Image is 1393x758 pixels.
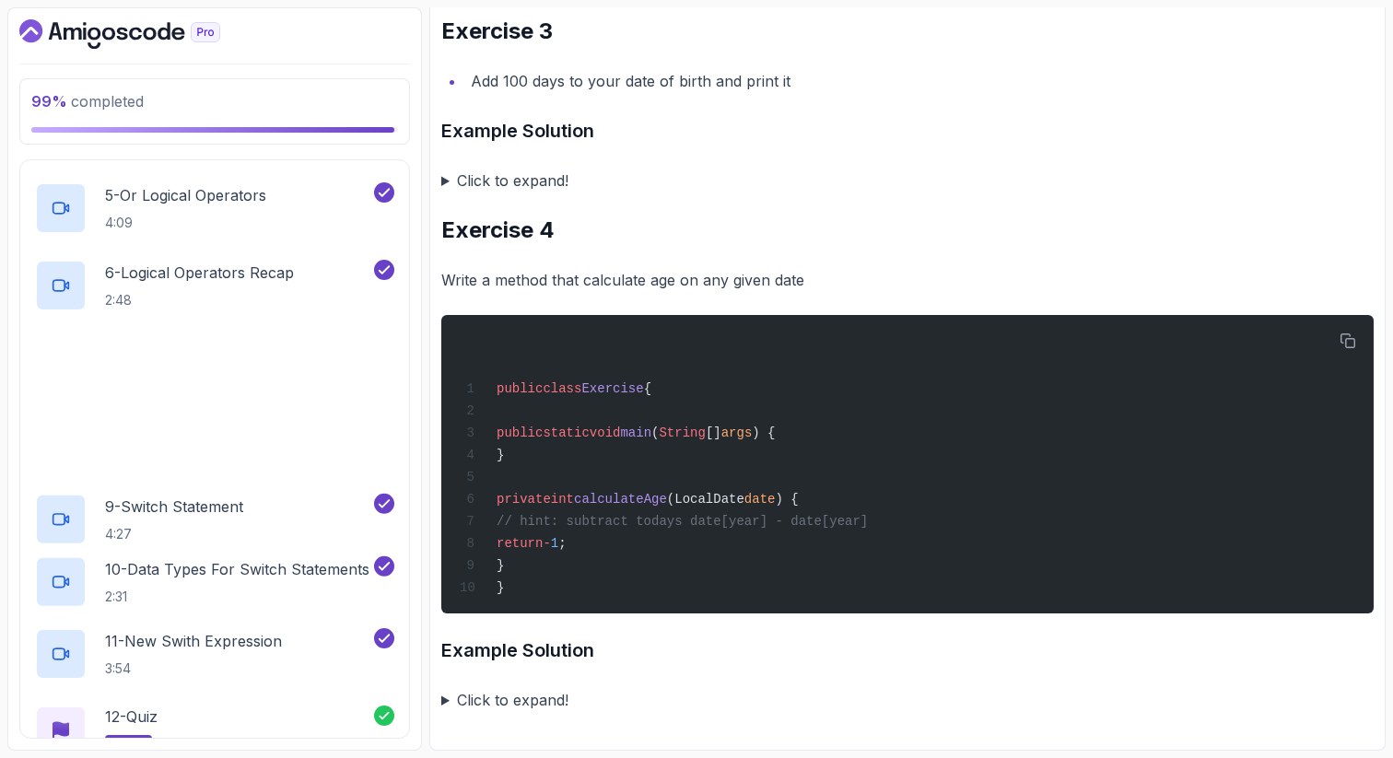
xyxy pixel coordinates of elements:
li: Add 100 days to your date of birth and print it [465,68,1374,94]
span: String [659,426,705,440]
h2: Exercise 4 [441,216,1374,245]
a: Dashboard [19,19,263,49]
span: int [551,492,574,507]
span: 1 [551,536,558,551]
summary: Click to expand! [441,168,1374,193]
span: } [497,448,504,462]
span: public [497,381,543,396]
span: class [543,381,581,396]
span: ; [558,536,566,551]
p: 12 - Quiz [105,706,158,728]
span: ) { [752,426,775,440]
button: 10-Data Types For Switch Statements2:31 [35,556,394,608]
button: 11-New Swith Expression3:54 [35,628,394,680]
p: 11 - New Swith Expression [105,630,282,652]
h3: Example Solution [441,116,1374,146]
span: Exercise [581,381,643,396]
span: public [497,426,543,440]
span: void [590,426,621,440]
span: (LocalDate [667,492,744,507]
p: 3:54 [105,659,282,678]
span: { [644,381,651,396]
span: private [497,492,551,507]
span: [] [706,426,721,440]
button: 12-Quiz [35,706,394,757]
p: 10 - Data Types For Switch Statements [105,558,369,580]
button: 5-Or Logical Operators4:09 [35,182,394,234]
h3: Example Solution [441,636,1374,665]
p: 9 - Switch Statement [105,496,243,518]
button: 6-Logical Operators Recap2:48 [35,260,394,311]
span: - [543,536,550,551]
span: calculateAge [574,492,667,507]
span: date [744,492,776,507]
span: completed [31,92,144,111]
span: main [620,426,651,440]
span: } [497,580,504,595]
p: 5 - Or Logical Operators [105,184,266,206]
p: 4:09 [105,214,266,232]
span: // hint: subtract todays date[year] - date[year] [497,514,868,529]
span: args [721,426,753,440]
summary: Click to expand! [441,687,1374,713]
p: Write a method that calculate age on any given date [441,267,1374,293]
span: return [497,536,543,551]
span: static [543,426,589,440]
span: ( [651,426,659,440]
p: 2:48 [105,291,294,309]
h2: Exercise 3 [441,17,1374,46]
span: } [497,558,504,573]
button: 9-Switch Statement4:27 [35,494,394,545]
p: 2:31 [105,588,369,606]
span: ) { [775,492,798,507]
span: 99 % [31,92,67,111]
p: 4:27 [105,525,243,543]
p: 6 - Logical Operators Recap [105,262,294,284]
